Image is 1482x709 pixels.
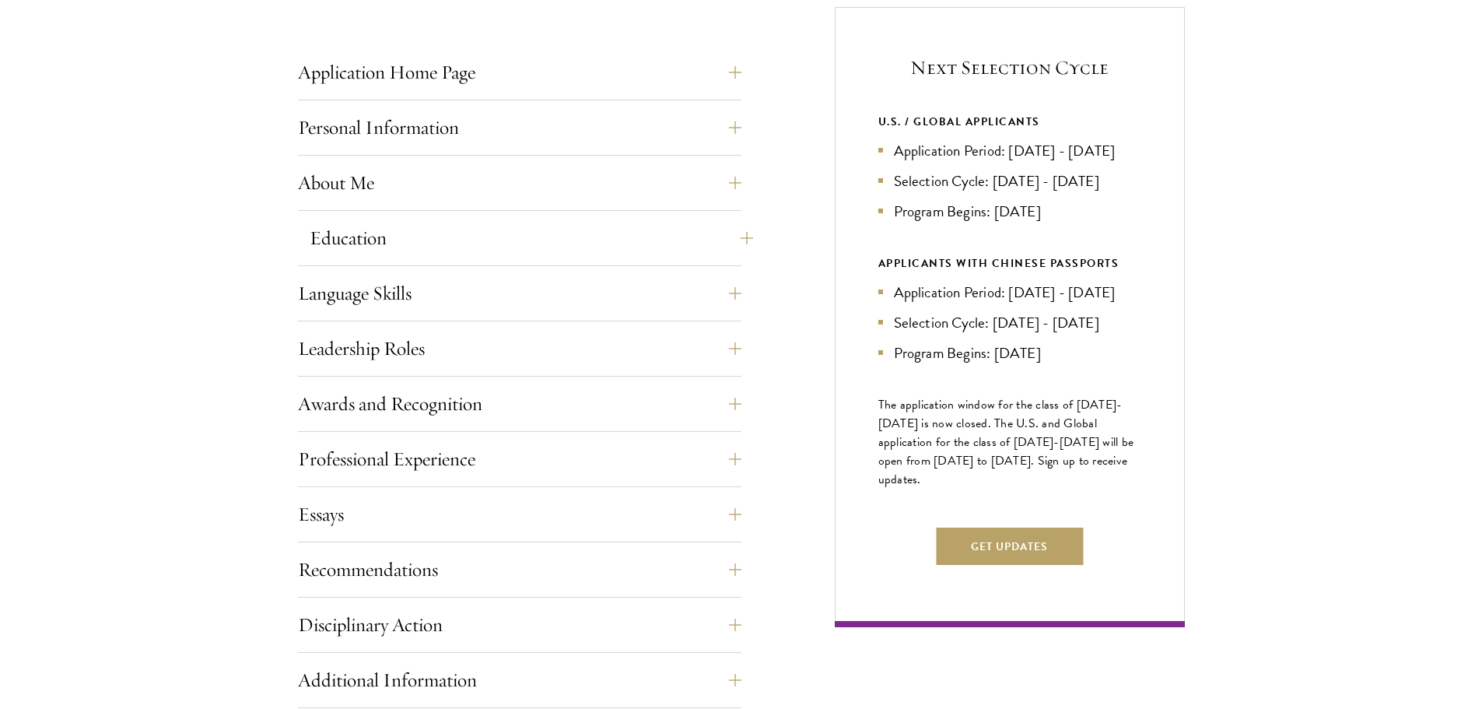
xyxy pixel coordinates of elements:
button: Get Updates [936,528,1083,565]
button: About Me [298,164,741,202]
li: Selection Cycle: [DATE] - [DATE] [878,311,1141,334]
button: Education [310,219,753,257]
button: Awards and Recognition [298,385,741,423]
li: Application Period: [DATE] - [DATE] [878,139,1141,162]
button: Personal Information [298,109,741,146]
button: Disciplinary Action [298,606,741,644]
button: Professional Experience [298,440,741,478]
li: Selection Cycle: [DATE] - [DATE] [878,170,1141,192]
li: Program Begins: [DATE] [878,200,1141,223]
div: APPLICANTS WITH CHINESE PASSPORTS [878,254,1141,273]
div: U.S. / GLOBAL APPLICANTS [878,112,1141,132]
h5: Next Selection Cycle [878,54,1141,81]
button: Leadership Roles [298,330,741,367]
li: Application Period: [DATE] - [DATE] [878,281,1141,304]
button: Application Home Page [298,54,741,91]
li: Program Begins: [DATE] [878,342,1141,364]
button: Essays [298,496,741,533]
span: The application window for the class of [DATE]-[DATE] is now closed. The U.S. and Global applicat... [878,395,1134,489]
button: Additional Information [298,662,741,699]
button: Recommendations [298,551,741,588]
button: Language Skills [298,275,741,312]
